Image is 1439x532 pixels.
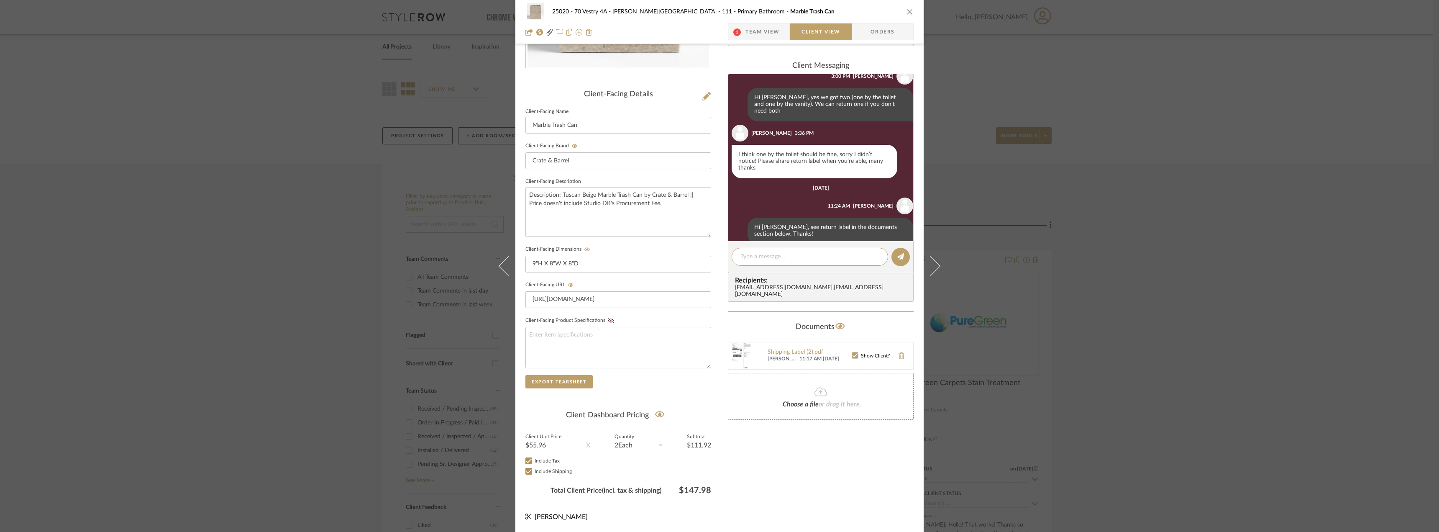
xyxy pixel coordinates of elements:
[569,143,580,149] button: Client-Facing Brand
[525,282,576,288] label: Client-Facing URL
[732,125,748,141] img: user_avatar.png
[525,143,580,149] label: Client-Facing Brand
[801,23,840,40] span: Client View
[535,514,588,520] span: [PERSON_NAME]
[728,62,914,71] div: client Messaging
[853,72,894,80] div: [PERSON_NAME]
[605,318,617,324] button: Client-Facing Product Specifications
[525,375,593,388] button: Export Tearsheet
[525,435,561,439] label: Client Unit Price
[525,291,711,308] input: Enter item URL
[525,247,593,252] label: Client-Facing Dimensions
[745,23,780,40] span: Team View
[853,202,894,210] div: [PERSON_NAME]
[586,29,592,36] img: Remove from project
[586,440,590,450] div: X
[751,129,792,137] div: [PERSON_NAME]
[552,9,722,15] span: 25020 - 70 Vestry 4A - [PERSON_NAME][GEOGRAPHIC_DATA]
[525,3,545,20] img: e8a7a72c-2b6a-4495-83e1-eecbd49eb23f_48x40.jpg
[735,277,910,284] span: Recipients:
[861,353,890,358] span: Show Client?
[659,440,663,450] div: =
[906,8,914,15] button: close
[831,72,850,80] div: 3:00 PM
[661,486,711,496] span: $147.98
[525,486,661,496] span: Total Client Price
[799,356,852,362] span: 11:17 AM [DATE]
[783,401,819,408] span: Choose a file
[813,185,829,191] div: [DATE]
[748,88,913,121] div: Hi [PERSON_NAME], yes we got two (one by the toilet and one by the vanity). We can return one if ...
[525,180,581,184] label: Client-Facing Description
[735,285,910,298] div: [EMAIL_ADDRESS][DOMAIN_NAME] , [EMAIL_ADDRESS][DOMAIN_NAME]
[768,356,797,362] span: [PERSON_NAME]
[525,442,561,449] div: $55.96
[828,202,850,210] div: 11:24 AM
[722,9,790,15] span: 111 - Primary Bathroom
[581,247,593,252] button: Client-Facing Dimensions
[819,401,861,408] span: or drag it here.
[896,68,913,85] img: user_avatar.png
[748,218,913,244] div: Hi [PERSON_NAME], see return label in the documents section below. Thanks!
[861,23,904,40] span: Orders
[615,435,634,439] label: Quantity
[687,435,711,439] label: Subtotal
[525,117,711,134] input: Enter Client-Facing Item Name
[896,198,913,214] img: user_avatar.png
[615,442,634,449] div: 2 Each
[525,110,568,114] label: Client-Facing Name
[525,318,617,324] label: Client-Facing Product Specifications
[728,320,914,334] div: Documents
[525,256,711,272] input: Enter item dimensions
[525,152,711,169] input: Enter Client-Facing Brand
[535,458,560,463] span: Include Tax
[602,486,661,496] span: (incl. tax & shipping)
[565,282,576,288] button: Client-Facing URL
[535,469,572,474] span: Include Shipping
[525,90,711,99] div: Client-Facing Details
[733,28,741,36] span: 1
[732,145,897,178] div: I think one by the toilet should be fine, sorry I didn’t notice! Please share return label when y...
[728,342,755,369] img: Shipping Label (2).pdf
[687,442,711,449] div: $111.92
[795,129,814,137] div: 3:36 PM
[525,406,711,425] div: Client Dashboard Pricing
[790,9,835,15] span: Marble Trash Can
[768,349,852,356] a: Shipping Label (2).pdf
